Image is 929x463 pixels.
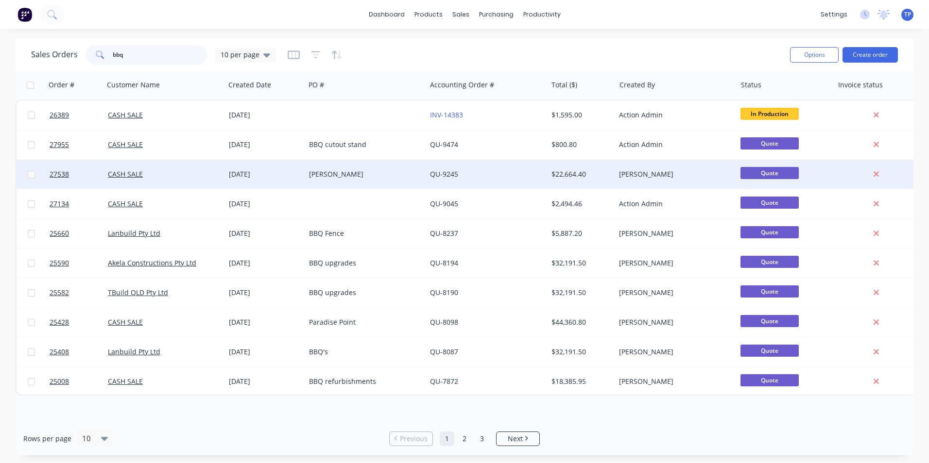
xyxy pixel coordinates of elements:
[229,317,301,327] div: [DATE]
[619,169,727,179] div: [PERSON_NAME]
[619,317,727,327] div: [PERSON_NAME]
[741,80,761,90] div: Status
[229,110,301,120] div: [DATE]
[108,377,143,386] a: CASH SALE
[619,199,727,209] div: Action Admin
[551,377,608,386] div: $18,385.95
[108,140,143,149] a: CASH SALE
[551,258,608,268] div: $32,191.50
[108,199,143,208] a: CASH SALE
[843,47,898,63] button: Create order
[309,169,417,179] div: [PERSON_NAME]
[50,258,69,268] span: 25590
[229,140,301,149] div: [DATE]
[50,169,69,179] span: 27538
[619,258,727,268] div: [PERSON_NAME]
[364,7,410,22] a: dashboard
[309,80,324,90] div: PO #
[50,219,108,248] a: 25660
[390,434,432,444] a: Previous page
[50,347,69,357] span: 25408
[49,80,74,90] div: Order #
[619,110,727,120] div: Action Admin
[551,317,608,327] div: $44,360.80
[50,337,108,366] a: 25408
[50,100,108,130] a: 26389
[740,137,799,149] span: Quote
[113,45,207,65] input: Search...
[50,229,69,238] span: 25660
[551,229,608,238] div: $5,887.20
[551,140,608,149] div: $800.80
[50,308,108,337] a: 25428
[740,374,799,386] span: Quote
[430,258,458,267] a: QU-8194
[50,317,69,327] span: 25428
[309,258,417,268] div: BBQ upgrades
[430,110,463,119] a: INV-14383
[430,347,458,356] a: QU-8087
[228,80,271,90] div: Created Date
[108,110,143,119] a: CASH SALE
[229,377,301,386] div: [DATE]
[440,431,454,446] a: Page 1 is your current page
[108,288,168,297] a: TBuild QLD Pty Ltd
[790,47,839,63] button: Options
[740,285,799,298] span: Quote
[221,50,259,60] span: 10 per page
[385,431,544,446] ul: Pagination
[50,278,108,307] a: 25582
[619,288,727,298] div: [PERSON_NAME]
[740,345,799,357] span: Quote
[619,229,727,238] div: [PERSON_NAME]
[619,80,655,90] div: Created By
[108,258,196,267] a: Akela Constructions Pty Ltd
[23,434,71,444] span: Rows per page
[619,347,727,357] div: [PERSON_NAME]
[50,288,69,298] span: 25582
[740,167,799,179] span: Quote
[17,7,32,22] img: Factory
[400,434,428,444] span: Previous
[229,199,301,209] div: [DATE]
[740,315,799,327] span: Quote
[108,317,143,327] a: CASH SALE
[50,160,108,189] a: 27538
[50,189,108,218] a: 27134
[457,431,472,446] a: Page 2
[619,140,727,149] div: Action Admin
[107,80,160,90] div: Customer Name
[309,377,417,386] div: BBQ refurbishments
[619,377,727,386] div: [PERSON_NAME]
[551,199,608,209] div: $2,494.46
[50,377,69,386] span: 25008
[551,110,608,120] div: $1,595.00
[740,197,799,209] span: Quote
[108,169,143,179] a: CASH SALE
[475,431,489,446] a: Page 3
[740,108,799,120] span: In Production
[740,226,799,238] span: Quote
[430,80,494,90] div: Accounting Order #
[430,169,458,179] a: QU-9245
[430,140,458,149] a: QU-9474
[551,80,577,90] div: Total ($)
[229,229,301,238] div: [DATE]
[551,288,608,298] div: $32,191.50
[309,347,417,357] div: BBQ's
[229,347,301,357] div: [DATE]
[50,130,108,159] a: 27955
[229,258,301,268] div: [DATE]
[430,199,458,208] a: QU-9045
[50,199,69,209] span: 27134
[551,347,608,357] div: $32,191.50
[904,10,911,19] span: TP
[309,317,417,327] div: Paradise Point
[50,140,69,149] span: 27955
[108,347,160,356] a: Lanbuild Pty Ltd
[50,248,108,278] a: 25590
[108,229,160,238] a: Lanbuild Pty Ltd
[430,317,458,327] a: QU-8098
[31,50,78,59] h1: Sales Orders
[430,229,458,238] a: QU-8237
